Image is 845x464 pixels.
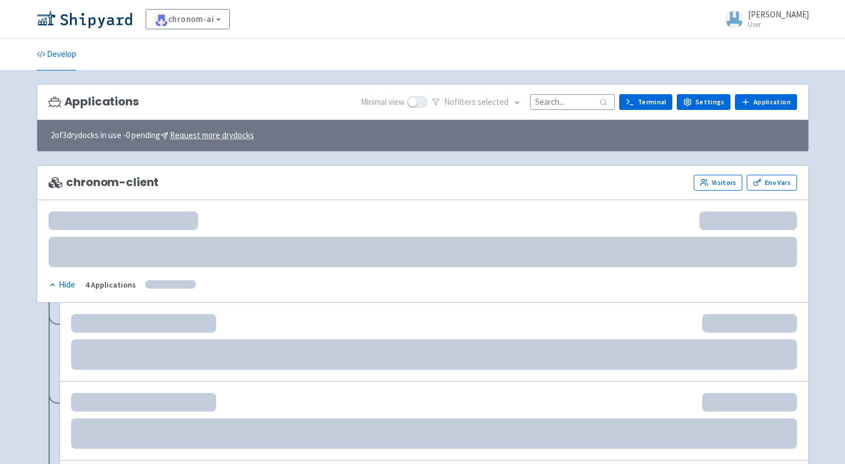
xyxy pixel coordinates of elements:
span: selected [478,96,509,107]
a: Terminal [619,94,672,110]
span: [PERSON_NAME] [748,9,809,20]
div: 4 Applications [85,279,136,291]
img: Shipyard logo [37,10,132,28]
a: [PERSON_NAME] User [719,10,809,28]
a: Application [735,94,796,110]
button: Hide [49,279,76,291]
a: Env Vars [747,175,796,191]
a: Settings [677,94,730,110]
span: No filter s [444,96,509,109]
span: Minimal view [361,96,405,109]
div: Hide [49,279,75,291]
input: Search... [530,94,615,109]
a: Develop [37,39,76,70]
span: chronom-client [49,176,159,189]
a: chronom-ai [146,9,230,29]
u: Request more drydocks [170,130,254,140]
span: 2 of 3 drydocks in use - 0 pending [51,129,254,142]
small: User [748,21,809,28]
a: Visitors [694,175,742,191]
h3: Applications [49,95,139,108]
